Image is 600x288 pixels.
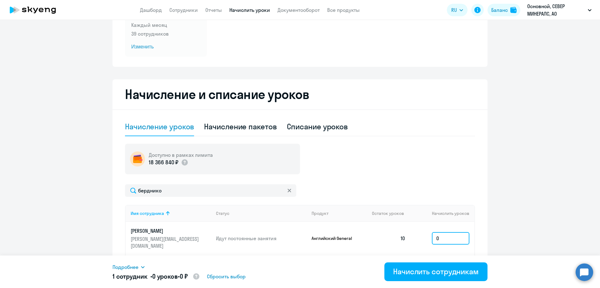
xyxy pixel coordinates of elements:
div: Продукт [312,211,328,216]
span: Остаток уроков [372,211,404,216]
span: 0 уроков [152,272,178,280]
span: Сбросить выбор [207,273,246,280]
p: Каждый месяц [131,21,201,29]
input: Поиск по имени, email, продукту или статусу [125,184,296,197]
a: Отчеты [205,7,222,13]
p: 18 366 840 ₽ [149,158,178,166]
img: balance [510,7,517,13]
div: Начислить сотрудникам [393,266,479,276]
span: Подробнее [112,263,138,271]
p: [PERSON_NAME] [131,227,201,234]
span: 0 ₽ [180,272,188,280]
a: Все продукты [327,7,360,13]
div: Списание уроков [287,122,348,132]
button: Начислить сотрудникам [384,262,487,281]
button: Балансbalance [487,4,520,16]
th: Начислить уроков [411,205,474,222]
a: [PERSON_NAME][PERSON_NAME][EMAIL_ADDRESS][DOMAIN_NAME] [131,227,211,249]
p: [PERSON_NAME][EMAIL_ADDRESS][DOMAIN_NAME] [131,236,201,249]
p: Основной, СЕВЕР МИНЕРАЛС, АО [527,2,585,17]
a: Документооборот [277,7,320,13]
div: Имя сотрудника [131,211,164,216]
td: 10 [367,222,411,255]
div: Статус [216,211,229,216]
div: Начисление пакетов [204,122,277,132]
div: Начисление уроков [125,122,194,132]
h2: Начисление и списание уроков [125,87,475,102]
span: RU [451,6,457,14]
div: Продукт [312,211,367,216]
h5: 1 сотрудник • • [112,272,200,281]
button: RU [447,4,467,16]
button: Основной, СЕВЕР МИНЕРАЛС, АО [524,2,595,17]
a: Начислить уроки [229,7,270,13]
div: Имя сотрудника [131,211,211,216]
div: Остаток уроков [372,211,411,216]
div: Статус [216,211,307,216]
span: Изменить [131,43,201,51]
img: wallet-circle.png [130,151,145,166]
a: Дашборд [140,7,162,13]
a: Сотрудники [169,7,198,13]
h5: Доступно в рамках лимита [149,151,213,158]
div: Баланс [491,6,508,14]
p: 39 сотрудников [131,30,201,37]
p: Идут постоянные занятия [216,235,307,242]
p: Английский General [312,236,358,241]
